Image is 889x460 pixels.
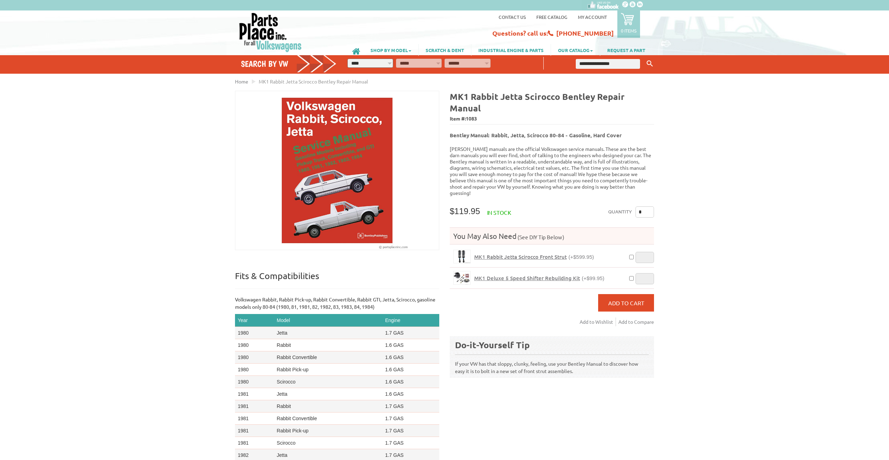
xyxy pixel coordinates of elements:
p: Volkswagen Rabbit, Rabbit Pick-up, Rabbit Convertible, Rabbit GTI, Jetta, Scirocco, gasoline mode... [235,296,439,311]
img: MK1 Rabbit Jetta Scirocco Front Strut [454,250,470,263]
td: 1981 [235,400,274,412]
th: Engine [382,314,439,327]
b: Bentley Manual: Rabbit, Jetta, Scirocco 80-84 - Gasoline, Hard Cover [450,132,622,139]
span: Item #: [450,114,654,124]
b: MK1 Rabbit Jetta Scirocco Bentley Repair Manual [450,91,625,114]
td: 1980 [235,339,274,351]
a: REQUEST A PART [600,44,652,56]
a: Add to Compare [618,317,654,326]
span: 1083 [466,115,477,122]
td: Jetta [274,327,382,339]
a: MK1 Rabbit Jetta Scirocco Front Strut(+$599.95) [474,254,594,260]
a: OUR CATALOG [551,44,600,56]
td: 1.7 GAS [382,425,439,437]
td: 1.7 GAS [382,327,439,339]
p: 0 items [621,28,637,34]
button: Keyword Search [645,58,655,70]
span: MK1 Rabbit Jetta Scirocco Front Strut [474,253,567,260]
p: [PERSON_NAME] manuals are the official Volkswagen service manuals. These are the best darn manual... [450,146,654,196]
a: Home [235,78,248,85]
td: 1.7 GAS [382,400,439,412]
td: 1980 [235,376,274,388]
a: SCRATCH & DENT [419,44,471,56]
td: 1980 [235,351,274,364]
td: 1.6 GAS [382,351,439,364]
a: Contact us [499,14,526,20]
td: Rabbit Convertible [274,351,382,364]
span: (+$99.95) [582,275,604,281]
td: 1.6 GAS [382,376,439,388]
span: (See DIY Tip Below) [516,234,564,240]
a: My Account [578,14,607,20]
img: MK1 Deluxe 5 Speed Shifter Rebuilding Kit [454,271,470,284]
td: Rabbit [274,339,382,351]
p: If your VW has that sloppy, clunky, feeling, use your Bentley Manual to discover how easy it is t... [455,354,649,375]
button: Add to Cart [598,294,654,312]
td: 1981 [235,388,274,400]
td: Rabbit Pick-up [274,425,382,437]
td: 1.7 GAS [382,437,439,449]
td: 1981 [235,437,274,449]
img: MK1 Rabbit Jetta Scirocco Bentley Repair Manual [235,91,439,250]
td: Scirocco [274,437,382,449]
td: Scirocco [274,376,382,388]
th: Model [274,314,382,327]
p: Fits & Compatibilities [235,270,439,289]
td: 1981 [235,425,274,437]
a: INDUSTRIAL ENGINE & PARTS [471,44,551,56]
a: 0 items [617,10,640,38]
a: MK1 Deluxe 5 Speed Shifter Rebuilding Kit(+$99.95) [474,275,604,282]
h4: Search by VW [241,59,337,69]
td: Jetta [274,388,382,400]
span: Add to Cart [608,299,644,306]
img: Parts Place Inc! [238,12,302,52]
span: MK1 Deluxe 5 Speed Shifter Rebuilding Kit [474,275,580,282]
td: 1.6 GAS [382,339,439,351]
span: In stock [487,209,511,216]
th: Year [235,314,274,327]
td: Rabbit [274,400,382,412]
td: 1.7 GAS [382,412,439,425]
span: MK1 Rabbit Jetta Scirocco Bentley Repair Manual [259,78,368,85]
td: 1981 [235,412,274,425]
b: Do-it-Yourself Tip [455,339,530,350]
td: 1.6 GAS [382,388,439,400]
td: 1.6 GAS [382,364,439,376]
td: 1980 [235,364,274,376]
td: Rabbit Pick-up [274,364,382,376]
label: Quantity [608,206,632,218]
a: Add to Wishlist [580,317,616,326]
a: Free Catalog [536,14,567,20]
h4: You May Also Need [450,231,654,241]
a: SHOP BY MODEL [363,44,418,56]
td: 1980 [235,327,274,339]
span: (+$599.95) [568,254,594,260]
td: Rabbit Convertible [274,412,382,425]
span: $119.95 [450,206,480,216]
